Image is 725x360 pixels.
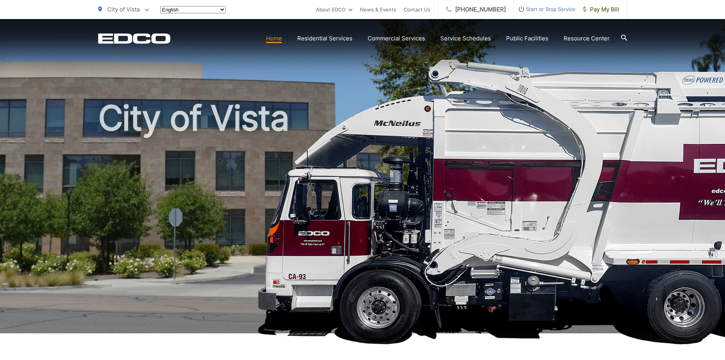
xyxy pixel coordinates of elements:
[583,5,619,14] span: Pay My Bill
[266,34,282,43] a: Home
[297,34,352,43] a: Residential Services
[506,34,548,43] a: Public Facilities
[160,6,226,13] select: Select a language
[404,5,430,14] a: Contact Us
[98,99,627,340] h1: City of Vista
[98,33,170,44] a: EDCD logo. Return to the homepage.
[440,34,491,43] a: Service Schedules
[564,34,610,43] a: Resource Center
[107,6,140,13] span: City of Vista
[316,5,352,14] a: About EDCO
[360,5,396,14] a: News & Events
[368,34,425,43] a: Commercial Services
